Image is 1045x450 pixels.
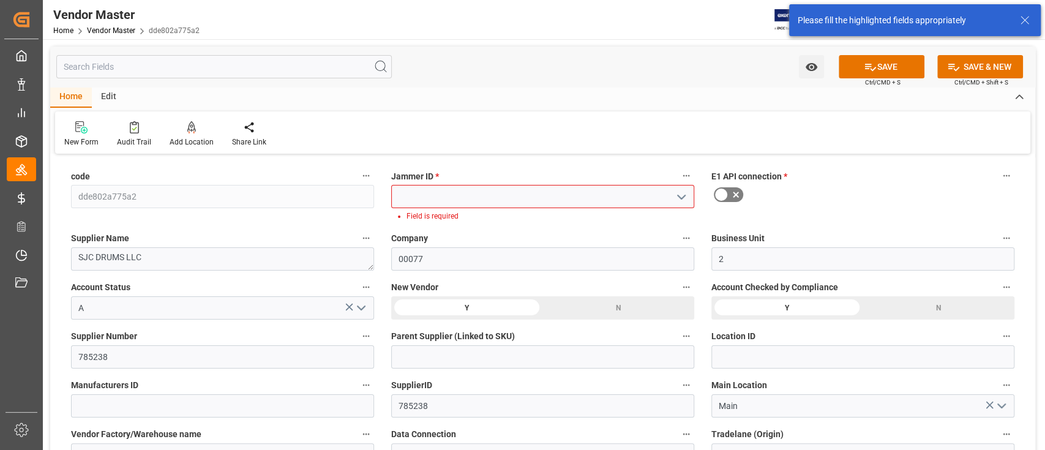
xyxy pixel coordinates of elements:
[358,328,374,344] button: Supplier Number
[798,14,1008,27] div: Please fill the highlighted fields appropriately
[64,137,99,148] div: New Form
[87,26,135,35] a: Vendor Master
[865,78,901,87] span: Ctrl/CMD + S
[863,296,1014,320] div: N
[991,397,1009,416] button: open menu
[678,168,694,184] button: Jammer ID *
[998,328,1014,344] button: Location ID
[711,379,767,392] span: Main Location
[232,137,266,148] div: Share Link
[391,330,515,343] span: Parent Supplier (Linked to SKU)
[170,137,214,148] div: Add Location
[358,279,374,295] button: Account Status
[998,168,1014,184] button: E1 API connection *
[358,377,374,393] button: Manufacturers ID
[678,328,694,344] button: Parent Supplier (Linked to SKU)
[92,87,125,108] div: Edit
[71,281,130,294] span: Account Status
[998,279,1014,295] button: Account Checked by Compliance
[406,211,684,222] li: Field is required
[711,330,755,343] span: Location ID
[53,26,73,35] a: Home
[391,379,432,392] span: SupplierID
[71,170,90,183] span: code
[799,55,824,78] button: open menu
[391,428,456,441] span: Data Connection
[117,137,151,148] div: Audit Trail
[937,55,1023,78] button: SAVE & NEW
[678,377,694,393] button: SupplierID
[71,330,137,343] span: Supplier Number
[358,426,374,442] button: Vendor Factory/Warehouse name
[998,426,1014,442] button: Tradelane (Origin)
[839,55,924,78] button: SAVE
[391,232,428,245] span: Company
[678,230,694,246] button: Company
[391,281,438,294] span: New Vendor
[998,377,1014,393] button: Main Location
[542,296,694,320] div: N
[711,232,765,245] span: Business Unit
[358,168,374,184] button: code
[358,230,374,246] button: Supplier Name
[71,232,129,245] span: Supplier Name
[50,87,92,108] div: Home
[351,299,369,318] button: open menu
[774,9,817,31] img: Exertis%20JAM%20-%20Email%20Logo.jpg_1722504956.jpg
[998,230,1014,246] button: Business Unit
[391,296,542,320] div: Y
[71,379,138,392] span: Manufacturers ID
[711,170,787,183] span: E1 API connection
[391,170,439,183] span: Jammer ID
[954,78,1008,87] span: Ctrl/CMD + Shift + S
[56,55,392,78] input: Search Fields
[53,6,200,24] div: Vendor Master
[678,426,694,442] button: Data Connection
[711,281,838,294] span: Account Checked by Compliance
[671,187,689,206] button: open menu
[71,428,201,441] span: Vendor Factory/Warehouse name
[71,247,374,271] textarea: SJC DRUMS LLC
[678,279,694,295] button: New Vendor
[711,428,784,441] span: Tradelane (Origin)
[711,296,863,320] div: Y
